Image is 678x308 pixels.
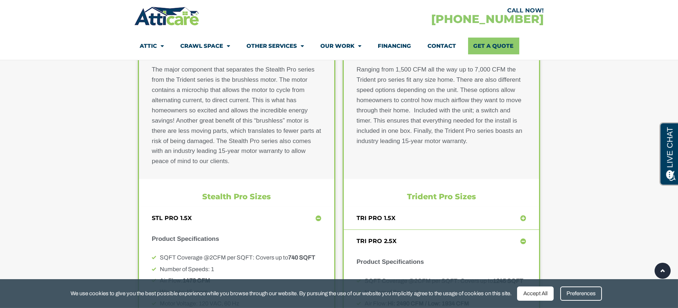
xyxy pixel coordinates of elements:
[320,38,361,54] a: Our Work
[152,192,321,201] div: Stealth Pro Sizes
[493,278,523,284] b: 1245 SQFT
[199,48,479,260] iframe: Chat Exit Popup
[160,254,288,261] span: SQFT Coverage @2CFM per SQFT: Covers up to
[18,6,59,15] span: Opens a chat window
[160,277,183,284] span: Air Flow:
[71,289,512,298] span: We use cookies to give you the best possible experience while you browse through our website. By ...
[160,266,214,272] span: Number of Speeds: 1
[139,215,334,221] div: STL PRO 1.5X
[140,38,538,54] nav: Menu
[560,286,602,301] div: Preferences
[517,286,554,301] div: Accept All
[183,277,210,284] b: 1479 CFM
[365,278,493,284] span: SQFT Coverage @2CFM per SQFT: Covers up to
[468,38,519,54] a: Get A Quote
[152,235,219,242] b: Product Specifications
[180,38,230,54] a: Crawl Space
[152,65,321,166] p: The major component that separates the Stealth Pro series from the Trident series is the brushles...
[140,38,164,54] a: Attic
[357,258,424,265] b: Product Specifications
[378,38,411,54] a: Financing
[427,38,456,54] a: Contact
[246,38,304,54] a: Other Services
[339,8,544,14] div: CALL NOW!
[152,215,192,222] a: STL PRO 1.5X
